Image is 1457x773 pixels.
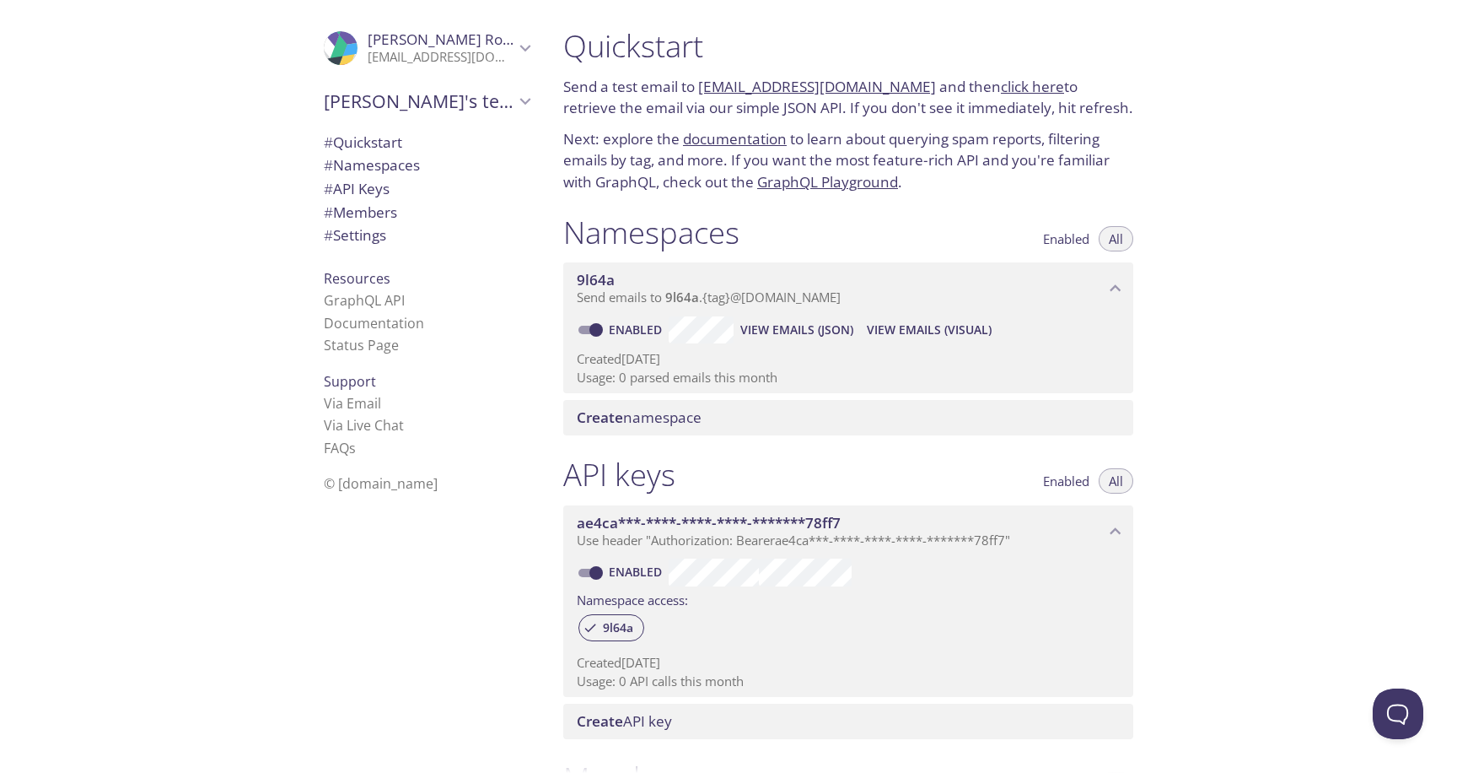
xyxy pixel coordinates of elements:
span: Namespaces [324,155,420,175]
span: # [324,155,333,175]
span: # [324,179,333,198]
p: Usage: 0 parsed emails this month [577,369,1120,386]
span: # [324,203,333,222]
div: Create namespace [563,400,1133,435]
button: All [1099,226,1133,251]
div: Members [310,201,543,224]
a: Documentation [324,314,424,332]
span: Resources [324,269,390,288]
span: API key [577,711,672,731]
p: Usage: 0 API calls this month [577,673,1120,690]
span: Quickstart [324,132,402,152]
label: Namespace access: [577,587,688,611]
span: Settings [324,225,386,245]
div: API Keys [310,177,543,201]
a: GraphQL API [324,291,405,310]
div: 9l64a namespace [563,262,1133,315]
p: Next: explore the to learn about querying spam reports, filtering emails by tag, and more. If you... [563,128,1133,193]
span: # [324,132,333,152]
span: Support [324,372,376,391]
p: Send a test email to and then to retrieve the email via our simple JSON API. If you don't see it ... [563,76,1133,119]
span: 9l64a [593,620,643,635]
div: 9l64a [578,614,644,641]
a: GraphQL Playground [757,172,898,192]
div: Team Settings [310,224,543,247]
a: [EMAIL_ADDRESS][DOMAIN_NAME] [698,77,936,96]
span: [PERSON_NAME]'s team [324,89,514,113]
h1: Namespaces [563,214,739,251]
div: Emilio's team [310,79,543,123]
p: [EMAIL_ADDRESS][DOMAIN_NAME] [368,49,514,66]
span: Create [577,711,623,731]
div: Create API Key [563,704,1133,739]
button: All [1099,468,1133,494]
a: Via Email [324,394,381,413]
span: 9l64a [577,270,615,289]
button: Enabled [1033,468,1099,494]
span: [PERSON_NAME] Ropero [368,30,534,49]
a: documentation [683,129,787,149]
span: # [324,225,333,245]
h1: API keys [563,456,675,494]
div: Namespaces [310,154,543,177]
span: 9l64a [665,289,699,305]
a: FAQ [324,439,356,457]
a: Enabled [606,322,669,338]
span: Send emails to . {tag} @[DOMAIN_NAME] [577,289,841,305]
button: View Emails (JSON) [734,316,860,343]
span: View Emails (Visual) [867,320,992,340]
span: View Emails (JSON) [740,320,853,340]
span: Members [324,203,397,222]
a: click here [1001,77,1064,96]
span: s [349,439,356,457]
a: Via Live Chat [324,416,404,435]
span: namespace [577,408,702,427]
a: Status Page [324,336,399,354]
span: © [DOMAIN_NAME] [324,474,438,493]
span: API Keys [324,179,390,198]
iframe: Help Scout Beacon - Open [1373,689,1423,739]
div: Quickstart [310,131,543,154]
h1: Quickstart [563,27,1133,65]
p: Created [DATE] [577,654,1120,672]
div: Emilio Ropero [310,20,543,76]
span: Create [577,408,623,427]
p: Created [DATE] [577,350,1120,368]
a: Enabled [606,564,669,580]
button: Enabled [1033,226,1099,251]
button: View Emails (Visual) [860,316,998,343]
